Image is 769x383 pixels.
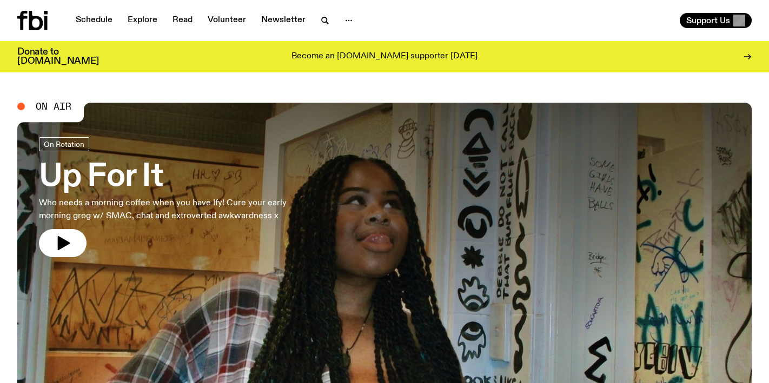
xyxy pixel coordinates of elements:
span: Support Us [686,16,730,25]
span: On Rotation [44,140,84,148]
span: On Air [36,102,71,111]
a: Volunteer [201,13,253,28]
h3: Donate to [DOMAIN_NAME] [17,48,99,66]
a: Read [166,13,199,28]
p: Who needs a morning coffee when you have Ify! Cure your early morning grog w/ SMAC, chat and extr... [39,197,316,223]
button: Support Us [680,13,752,28]
a: Up For ItWho needs a morning coffee when you have Ify! Cure your early morning grog w/ SMAC, chat... [39,137,316,257]
a: Explore [121,13,164,28]
a: On Rotation [39,137,89,151]
a: Newsletter [255,13,312,28]
a: Schedule [69,13,119,28]
p: Become an [DOMAIN_NAME] supporter [DATE] [291,52,478,62]
h3: Up For It [39,162,316,192]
